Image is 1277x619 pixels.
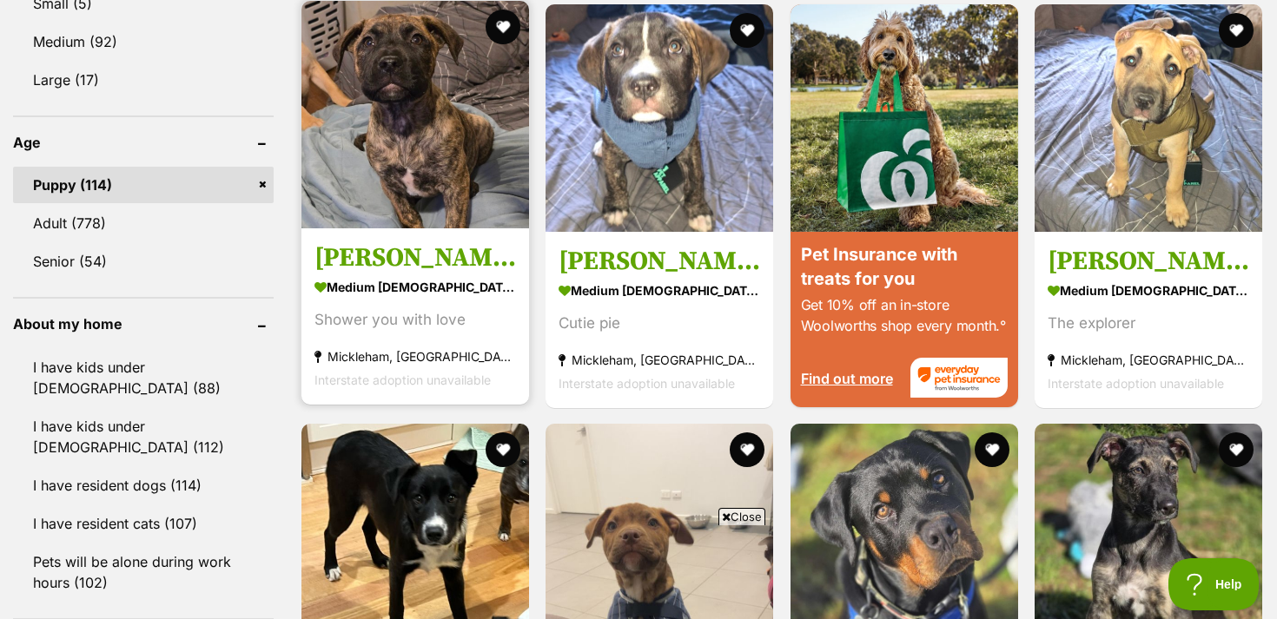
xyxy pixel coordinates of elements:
a: Adult (778) [13,205,274,241]
button: favourite [1219,432,1254,467]
img: Tszyu - Staffordshire Bull Terrier Dog [546,4,773,232]
button: favourite [486,10,520,44]
img: Shields - Staffordshire Bull Terrier Dog [301,1,529,228]
h3: [PERSON_NAME] [1048,244,1249,277]
a: [PERSON_NAME] medium [DEMOGRAPHIC_DATA] Dog The explorer Mickleham, [GEOGRAPHIC_DATA] Interstate ... [1035,231,1262,407]
a: I have resident cats (107) [13,505,274,542]
a: [PERSON_NAME] medium [DEMOGRAPHIC_DATA] Dog Cutie pie Mickleham, [GEOGRAPHIC_DATA] Interstate ado... [546,231,773,407]
strong: medium [DEMOGRAPHIC_DATA] Dog [559,277,760,302]
strong: medium [DEMOGRAPHIC_DATA] Dog [314,273,516,299]
img: Garside - Staffordshire Bull Terrier Dog [1035,4,1262,232]
span: Close [718,508,765,525]
button: favourite [975,432,1009,467]
strong: Mickleham, [GEOGRAPHIC_DATA] [314,344,516,367]
button: favourite [1219,13,1254,48]
strong: Mickleham, [GEOGRAPHIC_DATA] [1048,347,1249,371]
span: Interstate adoption unavailable [559,375,735,390]
a: I have kids under [DEMOGRAPHIC_DATA] (112) [13,408,274,465]
button: favourite [731,13,765,48]
a: [PERSON_NAME] medium [DEMOGRAPHIC_DATA] Dog Shower you with love Mickleham, [GEOGRAPHIC_DATA] Int... [301,227,529,404]
iframe: Help Scout Beacon - Open [1168,558,1260,610]
a: Senior (54) [13,243,274,280]
strong: Mickleham, [GEOGRAPHIC_DATA] [559,347,760,371]
h3: [PERSON_NAME] [559,244,760,277]
button: favourite [731,432,765,467]
div: The explorer [1048,311,1249,334]
a: Pets will be alone during work hours (102) [13,543,274,601]
div: Shower you with love [314,307,516,331]
span: Interstate adoption unavailable [1048,375,1224,390]
div: Cutie pie [559,311,760,334]
header: About my home [13,316,274,332]
a: Large (17) [13,62,274,98]
a: I have kids under [DEMOGRAPHIC_DATA] (88) [13,349,274,406]
button: favourite [486,432,520,467]
a: Medium (92) [13,23,274,60]
span: Interstate adoption unavailable [314,372,491,386]
a: I have resident dogs (114) [13,467,274,504]
a: Puppy (114) [13,167,274,203]
h3: [PERSON_NAME] [314,240,516,273]
strong: medium [DEMOGRAPHIC_DATA] Dog [1048,277,1249,302]
iframe: Advertisement [322,532,955,610]
header: Age [13,135,274,150]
